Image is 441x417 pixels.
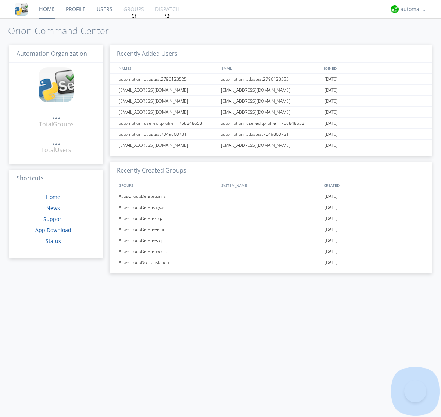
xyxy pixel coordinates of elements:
div: CREATED [322,180,425,191]
span: [DATE] [325,140,338,151]
div: automation+atlastest2796133525 [219,74,323,84]
a: Status [46,237,61,244]
span: [DATE] [325,107,338,118]
div: NAMES [117,63,218,73]
a: automation+usereditprofile+1758848658automation+usereditprofile+1758848658[DATE] [110,118,432,129]
a: AtlasGroupDeletezrqzl[DATE] [110,213,432,224]
div: AtlasGroupDeleteuanrz [117,191,219,202]
img: cddb5a64eb264b2086981ab96f4c1ba7 [15,3,28,16]
div: ... [52,137,61,145]
span: [DATE] [325,213,338,224]
div: AtlasGroupDeletezrqzl [117,213,219,224]
div: [EMAIL_ADDRESS][DOMAIN_NAME] [117,96,219,106]
div: AtlasGroupDeleteagxau [117,202,219,213]
div: [EMAIL_ADDRESS][DOMAIN_NAME] [219,96,323,106]
a: AtlasGroupDeleteagxau[DATE] [110,202,432,213]
span: [DATE] [325,224,338,235]
div: AtlasGroupDeletetwomp [117,246,219,257]
div: automation+usereditprofile+1758848658 [219,118,323,128]
span: [DATE] [325,257,338,268]
div: AtlasGroupDeleteeeiar [117,224,219,235]
div: automation+atlastest2796133525 [117,74,219,84]
a: [EMAIL_ADDRESS][DOMAIN_NAME][EMAIL_ADDRESS][DOMAIN_NAME][DATE] [110,140,432,151]
a: AtlasGroupDeleteeeiar[DATE] [110,224,432,235]
a: App Download [35,226,71,233]
div: [EMAIL_ADDRESS][DOMAIN_NAME] [117,140,219,151]
a: AtlasGroupDeletetwomp[DATE] [110,246,432,257]
span: [DATE] [325,118,338,129]
div: AtlasGroupDeleteezqtt [117,235,219,246]
a: [EMAIL_ADDRESS][DOMAIN_NAME][EMAIL_ADDRESS][DOMAIN_NAME][DATE] [110,107,432,118]
span: [DATE] [325,191,338,202]
div: JOINED [322,63,425,73]
div: [EMAIL_ADDRESS][DOMAIN_NAME] [219,85,323,95]
h3: Recently Added Users [110,45,432,63]
div: [EMAIL_ADDRESS][DOMAIN_NAME] [117,85,219,95]
a: Home [46,193,60,200]
img: spin.svg [131,13,136,18]
iframe: Toggle Customer Support [404,380,426,402]
span: Automation Organization [17,50,87,58]
div: AtlasGroupNoTranslation [117,257,219,268]
div: [EMAIL_ADDRESS][DOMAIN_NAME] [117,107,219,117]
a: ... [52,137,61,146]
div: SYSTEM_NAME [219,180,322,191]
a: [EMAIL_ADDRESS][DOMAIN_NAME][EMAIL_ADDRESS][DOMAIN_NAME][DATE] [110,96,432,107]
h3: Recently Created Groups [110,162,432,180]
div: Total Groups [39,120,74,128]
a: News [46,204,60,211]
span: [DATE] [325,74,338,85]
span: [DATE] [325,246,338,257]
h3: Shortcuts [9,170,103,188]
span: [DATE] [325,85,338,96]
a: automation+atlastest7049800731automation+atlastest7049800731[DATE] [110,129,432,140]
div: automation+atlastest7049800731 [219,129,323,139]
span: [DATE] [325,96,338,107]
div: EMAIL [219,63,322,73]
a: ... [52,112,61,120]
div: automation+atlastest7049800731 [117,129,219,139]
img: d2d01cd9b4174d08988066c6d424eccd [391,5,399,13]
a: Support [43,215,63,222]
a: AtlasGroupDeleteuanrz[DATE] [110,191,432,202]
span: [DATE] [325,235,338,246]
div: [EMAIL_ADDRESS][DOMAIN_NAME] [219,107,323,117]
div: [EMAIL_ADDRESS][DOMAIN_NAME] [219,140,323,151]
div: automation+usereditprofile+1758848658 [117,118,219,128]
img: spin.svg [165,13,170,18]
a: AtlasGroupNoTranslation[DATE] [110,257,432,268]
span: [DATE] [325,202,338,213]
div: GROUPS [117,180,218,191]
img: cddb5a64eb264b2086981ab96f4c1ba7 [39,67,74,102]
a: AtlasGroupDeleteezqtt[DATE] [110,235,432,246]
span: [DATE] [325,129,338,140]
a: automation+atlastest2796133525automation+atlastest2796133525[DATE] [110,74,432,85]
div: Total Users [41,146,71,154]
div: automation+atlas [401,6,428,13]
div: ... [52,112,61,119]
a: [EMAIL_ADDRESS][DOMAIN_NAME][EMAIL_ADDRESS][DOMAIN_NAME][DATE] [110,85,432,96]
